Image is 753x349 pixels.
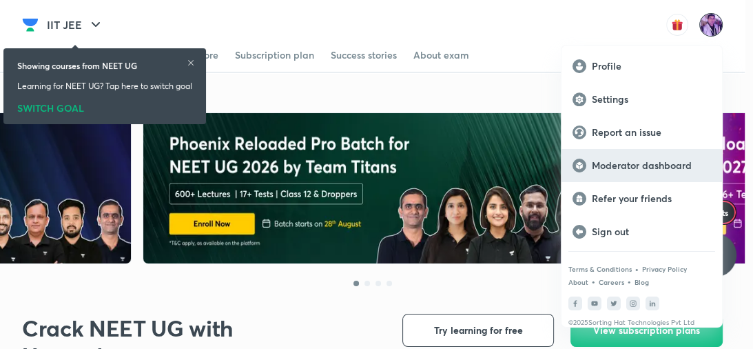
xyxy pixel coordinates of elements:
div: • [591,275,596,288]
a: Terms & Conditions [568,265,632,273]
a: Moderator dashboard [561,149,722,182]
a: Refer your friends [561,182,722,215]
a: Privacy Policy [642,265,687,273]
p: Settings [592,93,711,106]
a: Careers [599,278,624,286]
p: Refer your friends [592,192,711,205]
a: Blog [635,278,649,286]
p: Report an issue [592,126,711,139]
a: Settings [561,83,722,116]
div: • [635,263,639,275]
p: Profile [592,60,711,72]
p: Sign out [592,226,711,238]
a: Profile [561,50,722,83]
a: About [568,278,588,286]
p: © 2025 Sorting Hat Technologies Pvt Ltd [568,319,715,327]
div: • [627,275,632,288]
p: Moderator dashboard [592,159,711,172]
